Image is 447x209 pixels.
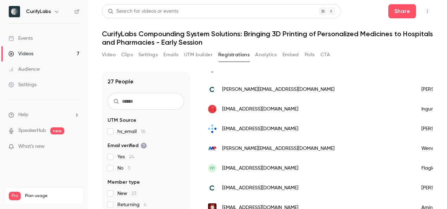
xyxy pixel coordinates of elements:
[320,49,330,61] button: CTA
[8,35,33,42] div: Events
[305,49,315,61] button: Polls
[208,184,216,192] img: curifylabs.com
[117,201,147,208] span: Returning
[8,50,33,57] div: Videos
[9,6,20,17] img: CurifyLabs
[117,190,136,197] span: New
[218,49,250,61] button: Registrations
[117,165,130,172] span: No
[50,127,64,134] span: new
[121,49,133,61] button: Clips
[131,191,136,196] span: 23
[222,86,335,93] span: [PERSON_NAME][EMAIL_ADDRESS][DOMAIN_NAME]
[184,49,213,61] button: UTM builder
[8,81,37,88] div: Settings
[144,202,147,207] span: 4
[117,153,134,160] span: Yes
[25,193,79,199] span: Plan usage
[138,49,158,61] button: Settings
[128,166,130,171] span: 3
[8,111,79,119] li: help-dropdown-opener
[8,66,40,73] div: Audience
[255,49,277,61] button: Analytics
[117,128,145,135] span: hs_email
[208,105,216,113] img: farmasi.uio.no
[222,184,298,192] span: [EMAIL_ADDRESS][DOMAIN_NAME]
[208,85,216,94] img: curifylabs.com
[108,142,147,149] span: Email verified
[283,49,299,61] button: Embed
[18,143,45,150] span: What's new
[222,106,298,113] span: [EMAIL_ADDRESS][DOMAIN_NAME]
[108,179,140,186] span: Member type
[71,144,79,150] iframe: Noticeable Trigger
[108,117,136,124] span: UTM Source
[108,8,178,15] div: Search for videos or events
[388,4,416,18] button: Share
[222,165,298,172] span: [EMAIL_ADDRESS][DOMAIN_NAME]
[18,111,28,119] span: Help
[9,192,21,200] span: Pro
[141,129,145,134] span: 16
[129,154,134,159] span: 24
[222,145,335,152] span: [PERSON_NAME][EMAIL_ADDRESS][DOMAIN_NAME]
[102,49,116,61] button: Video
[210,165,215,171] span: FP
[163,49,178,61] button: Emails
[222,125,298,133] span: [EMAIL_ADDRESS][DOMAIN_NAME]
[208,125,216,133] img: sahf.no
[108,77,134,86] h1: 27 People
[26,8,51,15] h6: CurifyLabs
[208,144,216,153] img: rxaap.com
[102,30,433,46] h1: CurifyLabs Compounding System Solutions: Bringing 3D Printing of Personalized Medicines to Hospit...
[18,127,46,134] a: SpeakerHub
[422,6,433,17] button: Top Bar Actions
